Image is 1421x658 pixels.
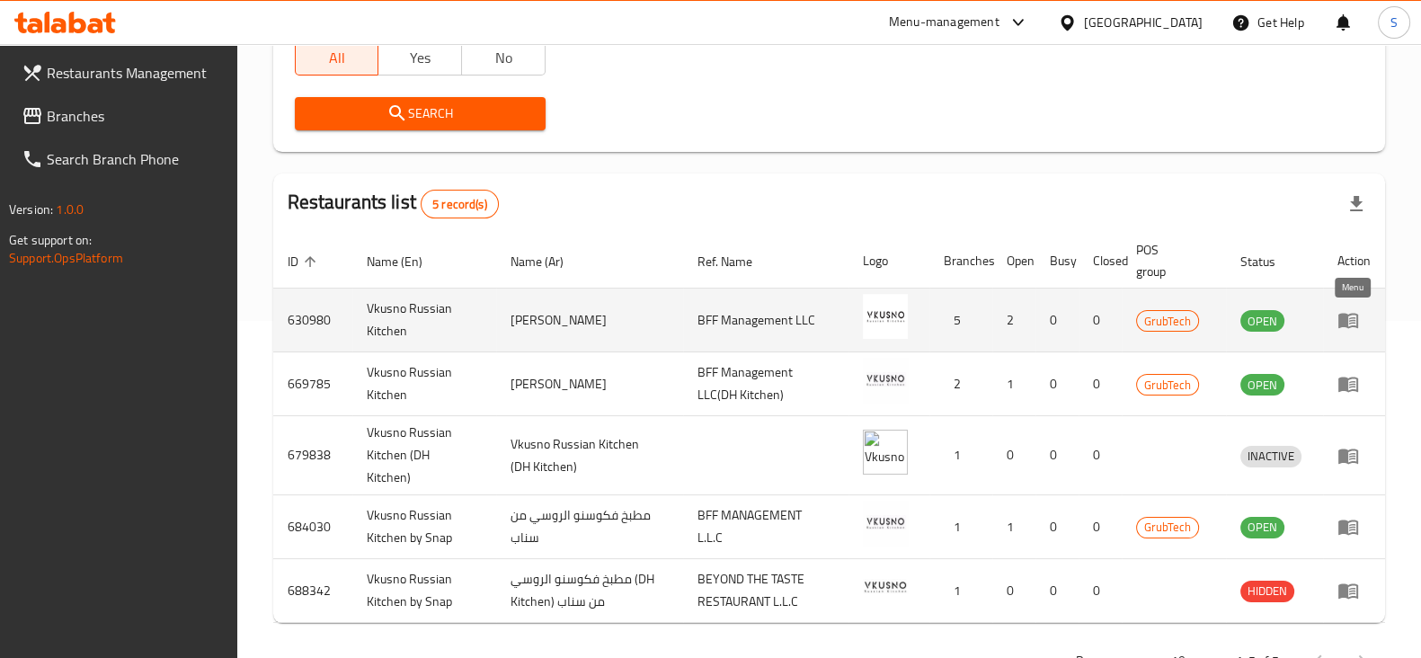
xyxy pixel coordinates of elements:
th: Logo [848,234,929,289]
div: HIDDEN [1240,581,1294,602]
td: 1 [929,495,992,559]
span: OPEN [1240,311,1284,332]
span: HIDDEN [1240,581,1294,601]
button: Search [295,97,546,130]
img: Vkusno Russian Kitchen (DH Kitchen) [863,430,908,475]
img: Vkusno Russian Kitchen [863,294,908,339]
div: OPEN [1240,517,1284,538]
td: Vkusno Russian Kitchen [352,289,497,352]
span: POS group [1136,239,1204,282]
td: 669785 [273,352,352,416]
span: No [469,45,538,71]
span: GrubTech [1137,311,1198,332]
td: مطبخ فكوسنو الروسي (DH Kitchen) من سناب [496,559,682,623]
div: OPEN [1240,374,1284,396]
div: [GEOGRAPHIC_DATA] [1084,13,1203,32]
a: Search Branch Phone [7,138,237,181]
h2: Restaurants list [288,189,499,218]
td: 0 [1079,416,1122,495]
div: Menu-management [889,12,999,33]
div: Menu [1337,580,1371,601]
span: Name (Ar) [511,251,587,272]
td: 0 [992,416,1035,495]
td: 0 [1079,289,1122,352]
div: Menu [1337,373,1371,395]
td: 0 [1035,352,1079,416]
div: Menu [1337,445,1371,467]
div: OPEN [1240,310,1284,332]
td: 0 [1035,289,1079,352]
td: BFF MANAGEMENT L.L.C [683,495,848,559]
th: Open [992,234,1035,289]
td: 688342 [273,559,352,623]
span: Search [309,102,531,125]
div: Menu [1337,516,1371,538]
td: BFF Management LLC [683,289,848,352]
td: 684030 [273,495,352,559]
span: INACTIVE [1240,446,1301,467]
th: Branches [929,234,992,289]
td: 2 [929,352,992,416]
span: Branches [47,105,223,127]
td: Vkusno Russian Kitchen by Snap [352,495,497,559]
img: Vkusno Russian Kitchen by Snap [863,501,908,546]
img: Vkusno Russian Kitchen [863,358,908,403]
td: 0 [1079,559,1122,623]
td: Vkusno Russian Kitchen (DH Kitchen) [352,416,497,495]
span: Get support on: [9,228,92,252]
span: GrubTech [1137,517,1198,538]
td: 630980 [273,289,352,352]
img: Vkusno Russian Kitchen by Snap [863,565,908,609]
td: 0 [992,559,1035,623]
td: Vkusno Russian Kitchen [352,352,497,416]
td: 1 [992,352,1035,416]
td: 5 [929,289,992,352]
td: 1 [929,416,992,495]
span: 1.0.0 [56,198,84,221]
td: 0 [1079,495,1122,559]
div: Total records count [421,190,499,218]
td: مطبخ فكوسنو الروسي من سناب [496,495,682,559]
span: Version: [9,198,53,221]
th: Busy [1035,234,1079,289]
td: 0 [1079,352,1122,416]
span: GrubTech [1137,375,1198,396]
span: ID [288,251,322,272]
span: OPEN [1240,375,1284,396]
button: All [295,40,379,76]
td: [PERSON_NAME] [496,289,682,352]
td: [PERSON_NAME] [496,352,682,416]
span: S [1390,13,1398,32]
button: No [461,40,546,76]
span: OPEN [1240,517,1284,538]
td: 1 [929,559,992,623]
td: 0 [1035,495,1079,559]
span: Restaurants Management [47,62,223,84]
span: 5 record(s) [422,196,498,213]
td: 2 [992,289,1035,352]
th: Closed [1079,234,1122,289]
th: Action [1323,234,1385,289]
a: Support.OpsPlatform [9,246,123,270]
span: All [303,45,372,71]
span: Status [1240,251,1299,272]
td: 0 [1035,559,1079,623]
span: Ref. Name [697,251,776,272]
table: enhanced table [273,234,1385,623]
span: Yes [386,45,455,71]
td: BFF Management LLC(DH Kitchen) [683,352,848,416]
span: Search Branch Phone [47,148,223,170]
div: Export file [1335,182,1378,226]
span: Name (En) [367,251,446,272]
td: Vkusno Russian Kitchen (DH Kitchen) [496,416,682,495]
td: 1 [992,495,1035,559]
td: 0 [1035,416,1079,495]
button: Yes [377,40,462,76]
a: Restaurants Management [7,51,237,94]
td: 679838 [273,416,352,495]
a: Branches [7,94,237,138]
td: Vkusno Russian Kitchen by Snap [352,559,497,623]
td: BEYOND THE TASTE RESTAURANT L.L.C [683,559,848,623]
